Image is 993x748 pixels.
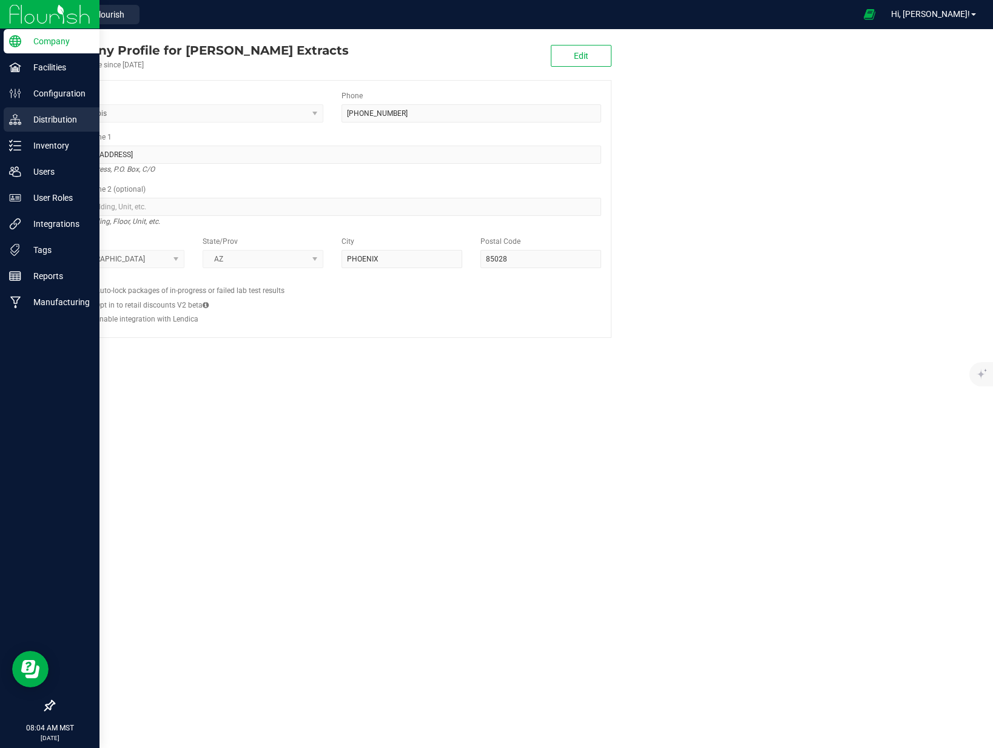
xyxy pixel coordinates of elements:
p: Integrations [21,217,94,231]
label: Enable integration with Lendica [95,314,198,325]
inline-svg: Configuration [9,87,21,99]
inline-svg: Company [9,35,21,47]
span: Hi, [PERSON_NAME]! [891,9,970,19]
p: Inventory [21,138,94,153]
p: Company [21,34,94,49]
p: Manufacturing [21,295,94,309]
label: Auto-lock packages of in-progress or failed lab test results [95,285,284,296]
p: User Roles [21,190,94,205]
inline-svg: User Roles [9,192,21,204]
p: Users [21,164,94,179]
inline-svg: Facilities [9,61,21,73]
i: Suite, Building, Floor, Unit, etc. [64,214,160,229]
inline-svg: Integrations [9,218,21,230]
label: City [342,236,354,247]
inline-svg: Manufacturing [9,296,21,308]
i: Street address, P.O. Box, C/O [64,162,155,177]
inline-svg: Users [9,166,21,178]
label: Opt in to retail discounts V2 beta [95,300,209,311]
inline-svg: Tags [9,244,21,256]
input: Postal Code [480,250,601,268]
p: Configuration [21,86,94,101]
p: Tags [21,243,94,257]
button: Edit [551,45,611,67]
inline-svg: Distribution [9,113,21,126]
label: Phone [342,90,363,101]
input: Suite, Building, Unit, etc. [64,198,601,216]
input: City [342,250,462,268]
h2: Configs [64,277,601,285]
div: Account active since [DATE] [53,59,349,70]
label: State/Prov [203,236,238,247]
label: Postal Code [480,236,520,247]
p: [DATE] [5,733,94,743]
input: Address [64,146,601,164]
inline-svg: Reports [9,270,21,282]
p: Facilities [21,60,94,75]
div: Goldsmith Extracts [53,41,349,59]
iframe: Resource center [12,651,49,687]
p: Distribution [21,112,94,127]
p: Reports [21,269,94,283]
inline-svg: Inventory [9,140,21,152]
span: Edit [574,51,588,61]
p: 08:04 AM MST [5,723,94,733]
span: Open Ecommerce Menu [856,2,883,26]
input: (123) 456-7890 [342,104,601,123]
label: Address Line 2 (optional) [64,184,146,195]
